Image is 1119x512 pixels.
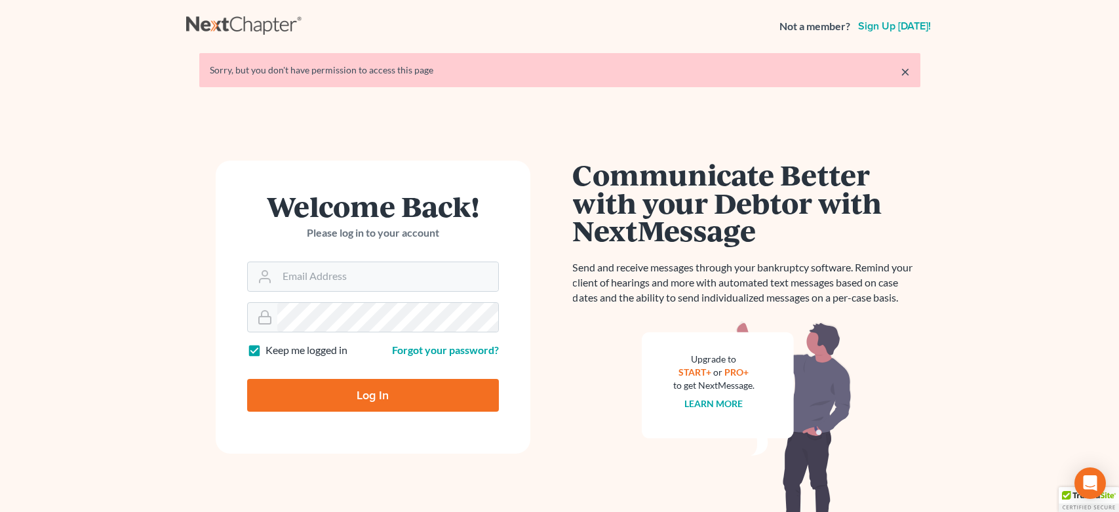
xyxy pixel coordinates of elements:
[573,161,920,245] h1: Communicate Better with your Debtor with NextMessage
[901,64,910,79] a: ×
[247,226,499,241] p: Please log in to your account
[210,64,910,77] div: Sorry, but you don't have permission to access this page
[392,344,499,356] a: Forgot your password?
[1059,487,1119,512] div: TrustedSite Certified
[247,379,499,412] input: Log In
[673,353,755,366] div: Upgrade to
[277,262,498,291] input: Email Address
[265,343,347,358] label: Keep me logged in
[779,19,850,34] strong: Not a member?
[673,379,755,392] div: to get NextMessage.
[1074,467,1106,499] div: Open Intercom Messenger
[855,21,933,31] a: Sign up [DATE]!
[678,366,711,378] a: START+
[684,398,743,409] a: Learn more
[573,260,920,305] p: Send and receive messages through your bankruptcy software. Remind your client of hearings and mo...
[247,192,499,220] h1: Welcome Back!
[724,366,749,378] a: PRO+
[713,366,722,378] span: or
